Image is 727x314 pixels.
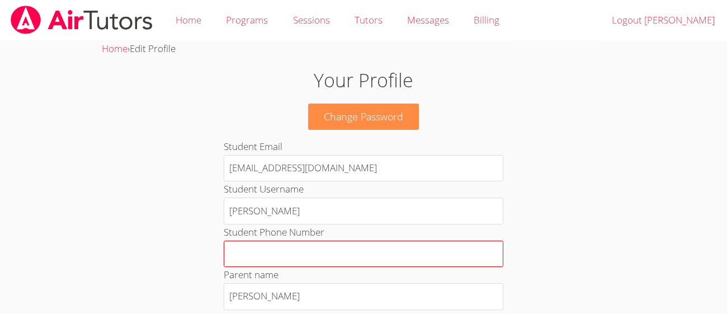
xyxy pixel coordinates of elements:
[224,226,324,238] label: Student Phone Number
[167,66,560,95] h1: Your Profile
[407,13,449,26] span: Messages
[102,41,625,57] div: ›
[10,6,154,34] img: airtutors_banner-c4298cdbf04f3fff15de1276eac7730deb9818008684d7c2e4769d2f7ddbe033.png
[102,42,128,55] a: Home
[308,104,419,130] a: Change Password
[130,42,176,55] span: Edit Profile
[224,268,278,281] label: Parent name
[224,182,304,195] label: Student Username
[224,140,282,153] label: Student Email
